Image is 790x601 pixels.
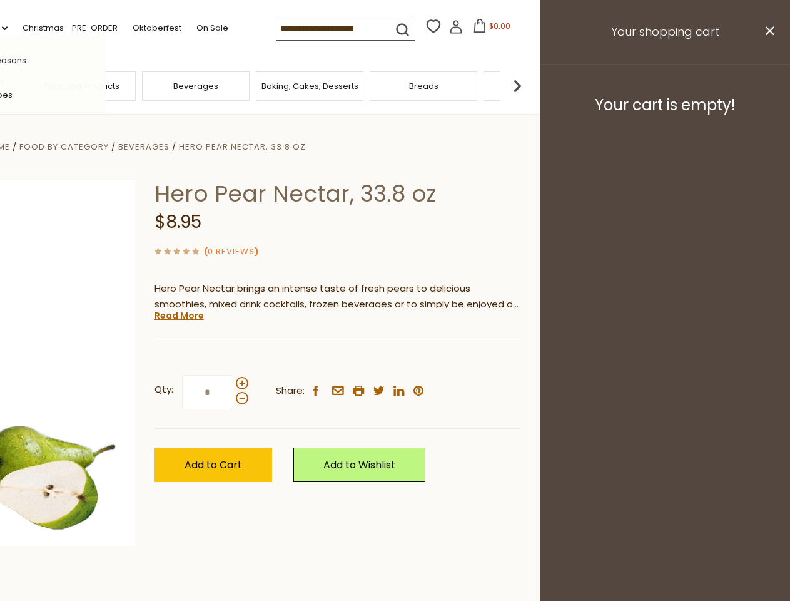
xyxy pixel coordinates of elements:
a: Baking, Cakes, Desserts [261,81,358,91]
h3: Your cart is empty! [555,96,774,115]
button: Add to Cart [154,448,272,482]
a: Food By Category [19,141,109,153]
a: Hero Pear Nectar, 33.8 oz [179,141,306,153]
strong: Qty: [154,382,173,398]
a: Beverages [173,81,218,91]
span: Add to Cart [185,458,242,472]
button: $0.00 [465,19,519,38]
img: next arrow [505,73,530,98]
a: Oktoberfest [133,21,181,35]
a: Christmas - PRE-ORDER [23,21,118,35]
a: On Sale [196,21,228,35]
a: Breads [409,81,438,91]
a: 0 Reviews [208,245,255,259]
input: Qty: [182,375,233,409]
span: Share: [276,383,305,399]
a: Read More [154,309,204,322]
a: Add to Wishlist [293,448,425,482]
a: Beverages [118,141,170,153]
h1: Hero Pear Nectar, 33.8 oz [154,180,520,208]
span: $0.00 [489,21,510,31]
p: Hero Pear Nectar brings an intense taste of fresh pears to delicious smoothies, mixed drink cockt... [154,281,520,312]
span: $8.95 [154,210,201,234]
span: ( ) [204,245,258,257]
